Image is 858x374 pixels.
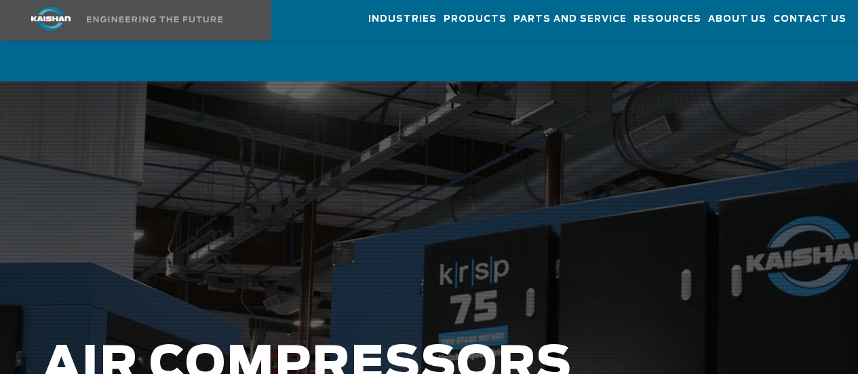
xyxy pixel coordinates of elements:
span: About Us [708,12,766,27]
span: Industries [368,12,437,27]
a: About Us [708,1,766,37]
span: Contact Us [773,12,846,27]
a: Parts and Service [513,1,627,37]
a: Contact Us [773,1,846,37]
span: Resources [633,12,701,27]
span: Products [444,12,507,27]
a: Products [444,1,507,37]
span: Parts and Service [513,12,627,27]
a: Industries [368,1,437,37]
img: Engineering the future [87,16,222,22]
a: Resources [633,1,701,37]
